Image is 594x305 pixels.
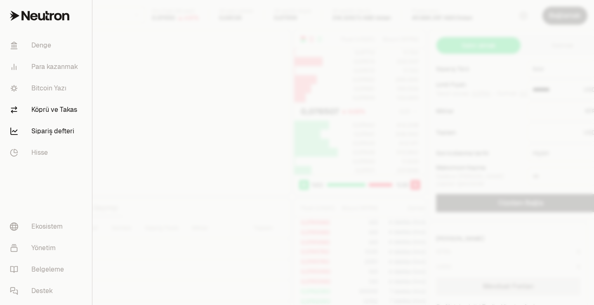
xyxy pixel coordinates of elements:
font: Ekosistem [31,222,63,231]
font: Hisse [31,148,48,157]
a: Ekosistem [3,216,89,237]
font: Sipariş defteri [31,127,74,135]
font: Denge [31,41,51,50]
a: Köprü ve Takas [3,99,89,121]
font: Köprü ve Takas [31,105,77,114]
font: Para kazanmak [31,62,78,71]
a: Denge [3,35,89,56]
a: Para kazanmak [3,56,89,78]
a: Sipariş defteri [3,121,89,142]
a: Hisse [3,142,89,163]
a: Destek [3,280,89,302]
a: Bitcoin Yazı [3,78,89,99]
font: Yönetim [31,244,56,252]
font: Belgeleme [31,265,64,274]
font: Destek [31,286,53,295]
a: Belgeleme [3,259,89,280]
a: Yönetim [3,237,89,259]
font: Bitcoin Yazı [31,84,66,92]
